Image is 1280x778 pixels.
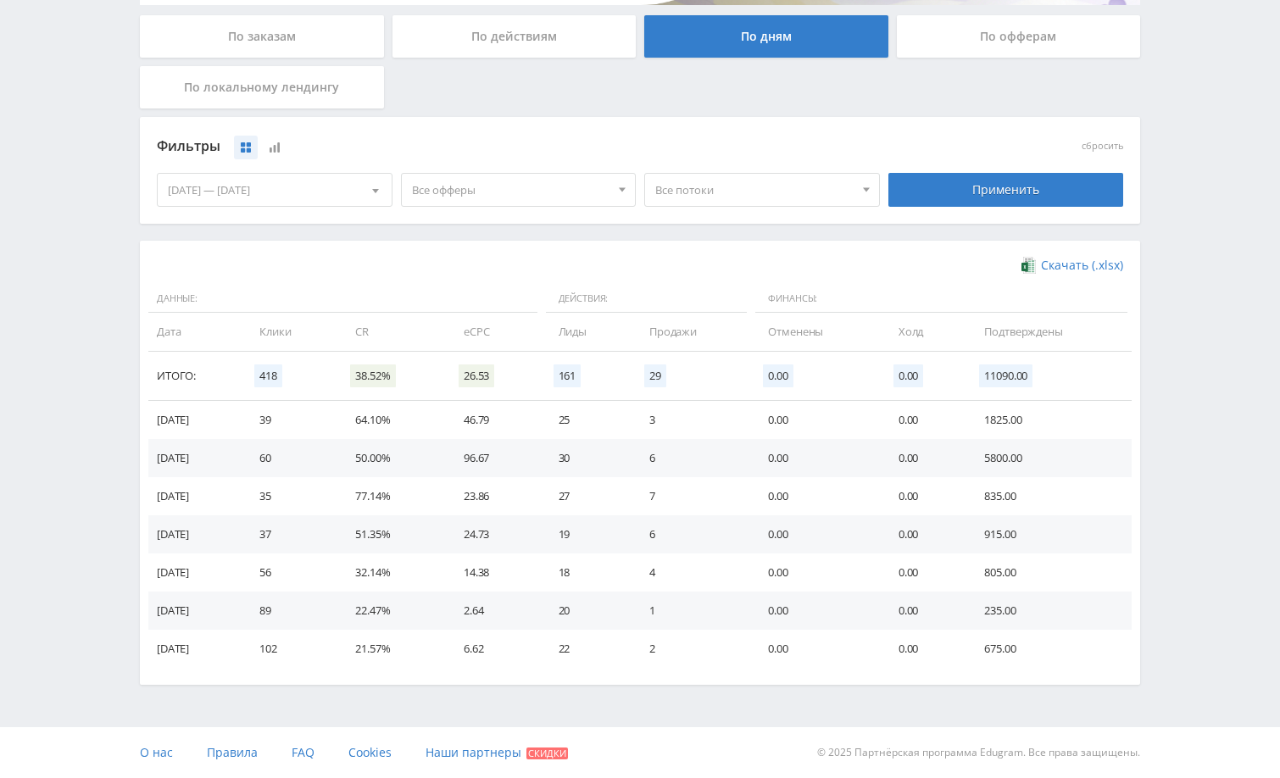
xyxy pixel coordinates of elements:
[542,592,632,630] td: 20
[763,364,793,387] span: 0.00
[542,515,632,553] td: 19
[632,439,751,477] td: 6
[148,352,242,401] td: Итого:
[207,727,258,778] a: Правила
[967,553,1132,592] td: 805.00
[897,15,1141,58] div: По офферам
[338,553,446,592] td: 32.14%
[882,592,968,630] td: 0.00
[242,439,338,477] td: 60
[655,174,854,206] span: Все потоки
[338,477,446,515] td: 77.14%
[426,727,568,778] a: Наши партнеры Скидки
[447,313,542,351] td: eCPC
[412,174,610,206] span: Все офферы
[546,285,748,314] span: Действия:
[350,364,395,387] span: 38.52%
[158,174,392,206] div: [DATE] — [DATE]
[1041,258,1123,272] span: Скачать (.xlsx)
[755,285,1127,314] span: Финансы:
[751,313,881,351] td: Отменены
[338,313,446,351] td: CR
[967,630,1132,668] td: 675.00
[148,285,537,314] span: Данные:
[648,727,1140,778] div: © 2025 Партнёрская программа Edugram. Все права защищены.
[1021,257,1036,274] img: xlsx
[292,727,314,778] a: FAQ
[542,439,632,477] td: 30
[447,477,542,515] td: 23.86
[242,477,338,515] td: 35
[207,744,258,760] span: Правила
[751,515,881,553] td: 0.00
[292,744,314,760] span: FAQ
[882,477,968,515] td: 0.00
[140,15,384,58] div: По заказам
[751,630,881,668] td: 0.00
[751,439,881,477] td: 0.00
[967,313,1132,351] td: Подтверждены
[632,401,751,439] td: 3
[348,727,392,778] a: Cookies
[338,630,446,668] td: 21.57%
[882,515,968,553] td: 0.00
[338,439,446,477] td: 50.00%
[882,439,968,477] td: 0.00
[751,401,881,439] td: 0.00
[1082,141,1123,152] button: сбросить
[967,515,1132,553] td: 915.00
[242,553,338,592] td: 56
[893,364,923,387] span: 0.00
[632,630,751,668] td: 2
[644,364,666,387] span: 29
[542,630,632,668] td: 22
[447,630,542,668] td: 6.62
[967,439,1132,477] td: 5800.00
[979,364,1032,387] span: 11090.00
[882,313,968,351] td: Холд
[632,313,751,351] td: Продажи
[140,66,384,108] div: По локальному лендингу
[751,477,881,515] td: 0.00
[157,134,880,159] div: Фильтры
[254,364,282,387] span: 418
[882,630,968,668] td: 0.00
[148,477,242,515] td: [DATE]
[426,744,521,760] span: Наши партнеры
[888,173,1124,207] div: Применить
[348,744,392,760] span: Cookies
[140,727,173,778] a: О нас
[148,592,242,630] td: [DATE]
[148,630,242,668] td: [DATE]
[338,401,446,439] td: 64.10%
[148,313,242,351] td: Дата
[632,477,751,515] td: 7
[751,592,881,630] td: 0.00
[542,553,632,592] td: 18
[542,313,632,351] td: Лиды
[447,401,542,439] td: 46.79
[632,515,751,553] td: 6
[526,747,568,759] span: Скидки
[242,630,338,668] td: 102
[882,553,968,592] td: 0.00
[148,515,242,553] td: [DATE]
[148,553,242,592] td: [DATE]
[447,515,542,553] td: 24.73
[459,364,494,387] span: 26.53
[242,592,338,630] td: 89
[140,744,173,760] span: О нас
[967,401,1132,439] td: 1825.00
[632,553,751,592] td: 4
[967,477,1132,515] td: 835.00
[644,15,888,58] div: По дням
[242,515,338,553] td: 37
[148,401,242,439] td: [DATE]
[447,553,542,592] td: 14.38
[751,553,881,592] td: 0.00
[338,515,446,553] td: 51.35%
[542,401,632,439] td: 25
[542,477,632,515] td: 27
[242,313,338,351] td: Клики
[447,439,542,477] td: 96.67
